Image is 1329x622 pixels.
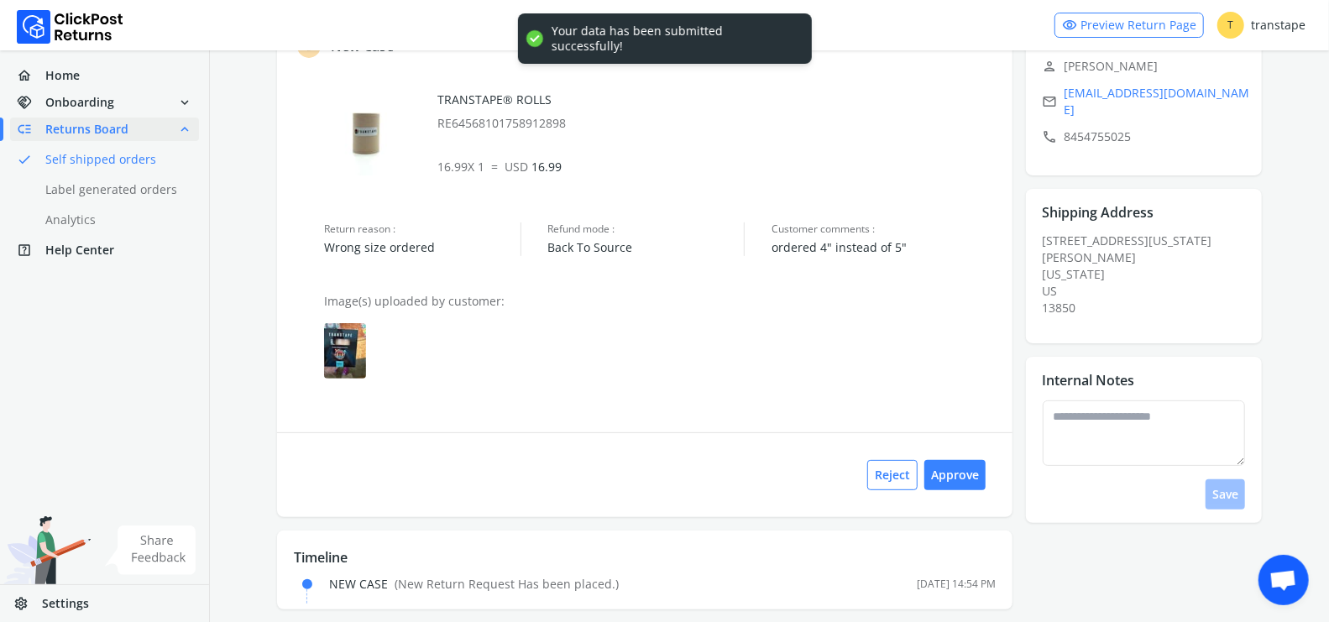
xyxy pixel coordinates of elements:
span: Settings [42,595,89,612]
div: US [1043,283,1255,300]
span: Back To Source [548,239,745,256]
span: = [491,159,498,175]
p: Image(s) uploaded by customer: [324,293,996,310]
a: Label generated orders [10,178,219,201]
span: Onboarding [45,94,114,111]
span: ( New Return Request Has been placed. ) [395,576,619,592]
div: Open chat [1258,555,1309,605]
img: row_image [324,91,408,175]
span: visibility [1062,13,1077,37]
div: NEW CASE [329,576,619,593]
p: Internal Notes [1043,370,1135,390]
div: [DATE] 14:54 PM [917,578,996,591]
span: call [1043,125,1058,149]
span: 16.99 [505,159,562,175]
img: row_item_image [324,323,366,379]
button: Reject [867,460,918,490]
p: [PERSON_NAME] [1043,55,1255,78]
div: TRANSTAPE® ROLLS [437,91,995,132]
span: Home [45,67,80,84]
span: done [17,148,32,171]
span: email [1043,90,1058,113]
p: 16.99 X 1 [437,159,995,175]
p: Timeline [294,547,996,567]
span: Customer comments : [772,222,996,236]
p: 8454755025 [1043,125,1255,149]
p: RE64568101758912898 [437,115,995,132]
span: Wrong size ordered [324,239,521,256]
span: Returns Board [45,121,128,138]
span: USD [505,159,528,175]
span: settings [13,592,42,615]
button: Save [1206,479,1245,510]
a: help_centerHelp Center [10,238,199,262]
div: [PERSON_NAME] [1043,249,1255,266]
a: email[EMAIL_ADDRESS][DOMAIN_NAME] [1043,85,1255,118]
img: share feedback [105,525,196,575]
div: Your data has been submitted successfully! [552,24,795,54]
div: transtape [1217,12,1305,39]
a: visibilityPreview Return Page [1054,13,1204,38]
a: doneSelf shipped orders [10,148,219,171]
span: help_center [17,238,45,262]
p: Shipping Address [1043,202,1154,222]
span: expand_less [177,118,192,141]
a: Analytics [10,208,219,232]
a: homeHome [10,64,199,87]
span: T [1217,12,1244,39]
span: Help Center [45,242,114,259]
span: home [17,64,45,87]
span: expand_more [177,91,192,114]
span: low_priority [17,118,45,141]
div: 13850 [1043,300,1255,316]
div: [US_STATE] [1043,266,1255,283]
span: handshake [17,91,45,114]
button: Approve [924,460,986,490]
img: Logo [17,10,123,44]
span: Return reason : [324,222,521,236]
div: [STREET_ADDRESS][US_STATE] [1043,233,1255,316]
span: person [1043,55,1058,78]
span: Refund mode : [548,222,745,236]
span: ordered 4" instead of 5" [772,239,996,256]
